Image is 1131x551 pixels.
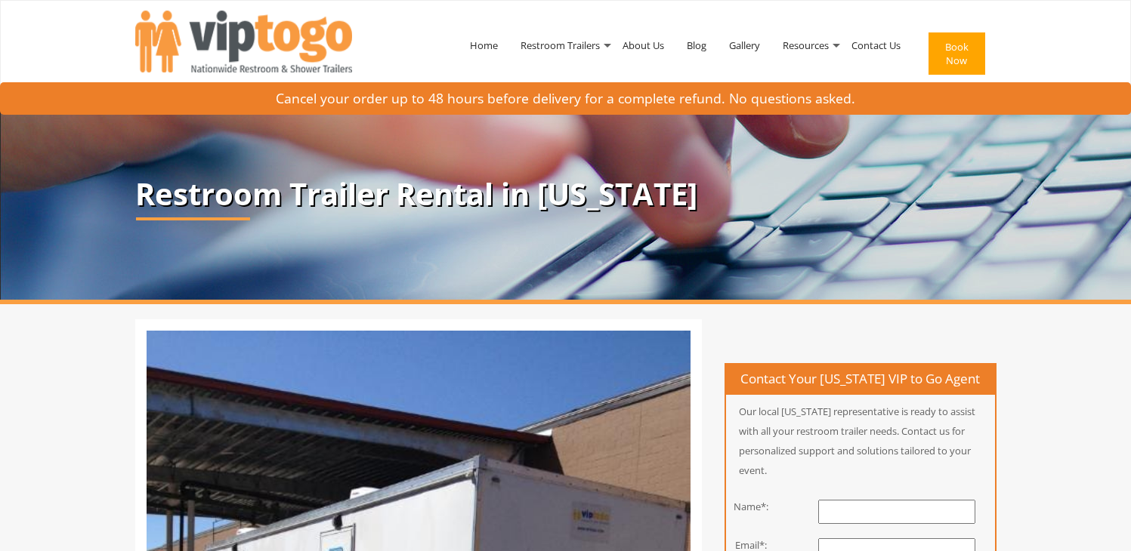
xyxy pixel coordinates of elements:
h4: Contact Your [US_STATE] VIP to Go Agent [726,365,995,395]
div: Name*: [715,500,788,514]
p: Restroom Trailer Rental in [US_STATE] [135,177,997,211]
a: Resources [771,6,840,85]
a: Gallery [718,6,771,85]
a: Book Now [912,6,997,107]
a: Blog [675,6,718,85]
a: Contact Us [840,6,912,85]
a: Restroom Trailers [509,6,611,85]
a: About Us [611,6,675,85]
button: Live Chat [1071,491,1131,551]
p: Our local [US_STATE] representative is ready to assist with all your restroom trailer needs. Cont... [726,402,995,480]
a: Home [459,6,509,85]
img: VIPTOGO [135,11,352,72]
button: Book Now [929,32,985,75]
